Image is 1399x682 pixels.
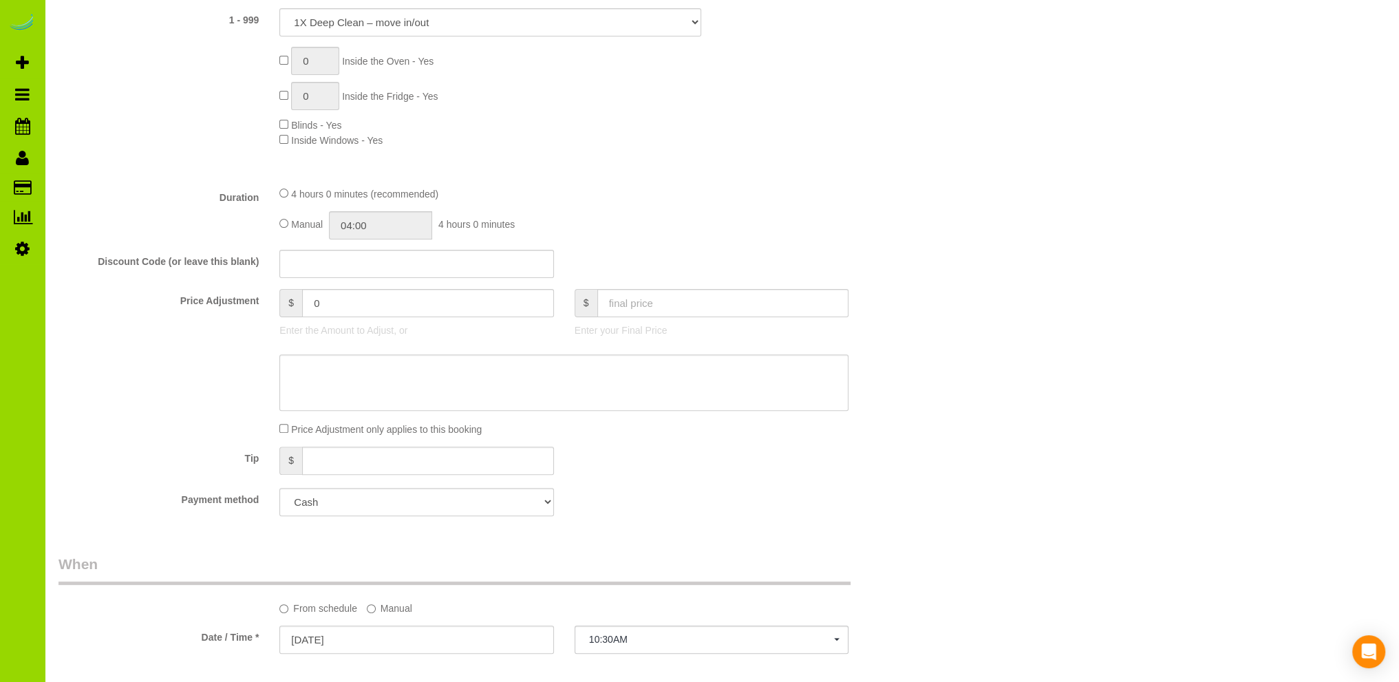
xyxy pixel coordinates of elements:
label: Duration [48,186,269,204]
span: 10:30AM [589,634,834,645]
label: Payment method [48,488,269,507]
p: Enter the Amount to Adjust, or [279,323,553,337]
span: Blinds - Yes [291,120,341,131]
button: 10:30AM [575,626,848,654]
input: MM/DD/YYYY [279,626,553,654]
label: Tip [48,447,269,465]
label: Discount Code (or leave this blank) [48,250,269,268]
span: Price Adjustment only applies to this booking [291,424,482,435]
span: $ [575,289,597,317]
span: Inside the Fridge - Yes [342,91,438,102]
img: Automaid Logo [8,14,36,33]
input: From schedule [279,604,288,613]
legend: When [58,554,851,585]
label: Date / Time * [48,626,269,644]
label: Manual [367,597,412,615]
span: 4 hours 0 minutes [438,219,515,230]
p: Enter your Final Price [575,323,848,337]
span: Manual [291,219,323,230]
span: Inside the Oven - Yes [342,56,434,67]
div: Open Intercom Messenger [1352,635,1385,668]
span: $ [279,447,302,475]
label: 1 - 999 [48,8,269,27]
input: Manual [367,604,376,613]
span: 4 hours 0 minutes (recommended) [291,189,438,200]
label: Price Adjustment [48,289,269,308]
span: $ [279,289,302,317]
span: Inside Windows - Yes [291,135,383,146]
input: final price [597,289,849,317]
label: From schedule [279,597,357,615]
